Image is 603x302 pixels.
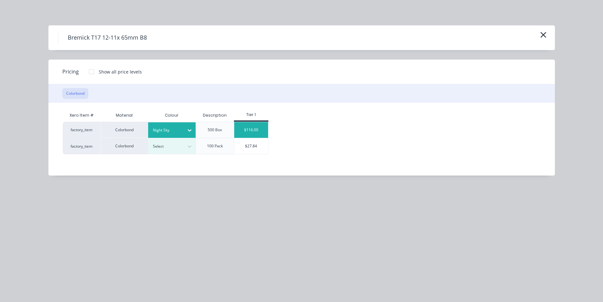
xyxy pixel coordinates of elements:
[207,143,223,149] div: 100 Pack
[58,32,156,44] h4: Bremick T17 12-11x 65mm B8
[198,107,232,123] div: Description
[101,122,148,138] div: Colorbond
[234,138,268,154] div: $27.84
[63,138,101,154] div: factory_item
[99,68,142,75] div: Show all price levels
[148,109,196,122] div: Colour
[234,112,268,118] div: Tier 1
[208,127,222,133] div: 500 Box
[63,122,101,138] div: factory_item
[234,122,268,138] div: $116.00
[62,88,88,99] button: Colorbond
[62,68,79,75] span: Pricing
[63,109,101,122] div: Xero Item #
[101,138,148,154] div: Colorbond
[101,109,148,122] div: Material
